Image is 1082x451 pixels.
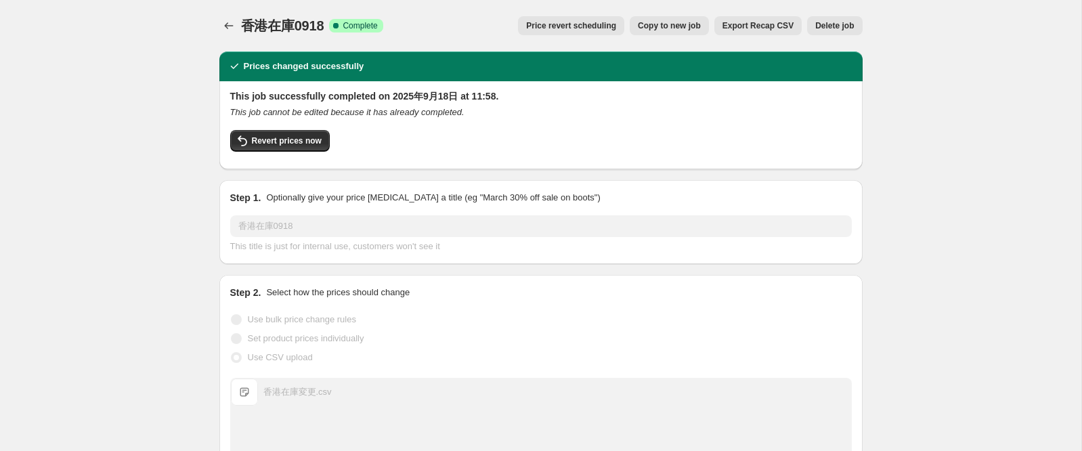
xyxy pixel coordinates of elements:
p: Optionally give your price [MEDICAL_DATA] a title (eg "March 30% off sale on boots") [266,191,600,205]
div: 香港在庫変更.csv [263,385,332,399]
button: Delete job [807,16,862,35]
span: Delete job [815,20,854,31]
span: This title is just for internal use, customers won't see it [230,241,440,251]
span: 香港在庫0918 [241,18,324,33]
p: Select how the prices should change [266,286,410,299]
span: Revert prices now [252,135,322,146]
span: Price revert scheduling [526,20,616,31]
button: Revert prices now [230,130,330,152]
button: Price change jobs [219,16,238,35]
h2: Prices changed successfully [244,60,364,73]
span: Use CSV upload [248,352,313,362]
span: Use bulk price change rules [248,314,356,324]
input: 30% off holiday sale [230,215,852,237]
span: Export Recap CSV [722,20,794,31]
h2: Step 1. [230,191,261,205]
i: This job cannot be edited because it has already completed. [230,107,464,117]
span: Copy to new job [638,20,701,31]
button: Copy to new job [630,16,709,35]
h2: Step 2. [230,286,261,299]
span: Set product prices individually [248,333,364,343]
button: Export Recap CSV [714,16,802,35]
span: Complete [343,20,377,31]
h2: This job successfully completed on 2025年9月18日 at 11:58. [230,89,852,103]
button: Price revert scheduling [518,16,624,35]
